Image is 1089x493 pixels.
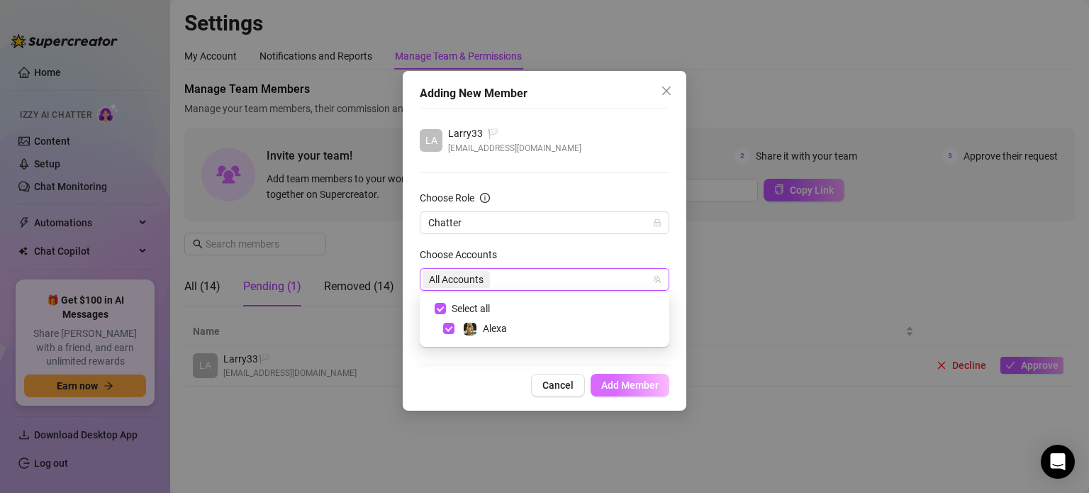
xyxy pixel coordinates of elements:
span: Cancel [542,380,574,391]
button: Add Member [591,374,669,397]
span: All Accounts [429,272,484,287]
img: Alexa [464,323,476,336]
span: Alexa [483,323,507,334]
span: Select tree node [443,323,454,334]
span: Select all [446,301,496,316]
span: All Accounts [423,271,490,288]
button: Cancel [531,374,585,397]
span: Chatter [428,212,661,233]
div: Open Intercom Messenger [1041,445,1075,479]
div: 🏳️ [448,126,581,141]
span: lock [653,218,661,227]
span: Larry33 [448,126,483,141]
div: Choose Role [420,190,474,206]
span: Add Member [601,380,659,391]
span: team [653,275,661,284]
span: close [661,85,672,96]
label: Choose Accounts [420,247,506,262]
span: Close [655,85,678,96]
span: LA [425,133,437,148]
div: Adding New Member [420,85,669,102]
span: info-circle [480,193,490,203]
button: Close [655,79,678,102]
span: [EMAIL_ADDRESS][DOMAIN_NAME] [448,141,581,155]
